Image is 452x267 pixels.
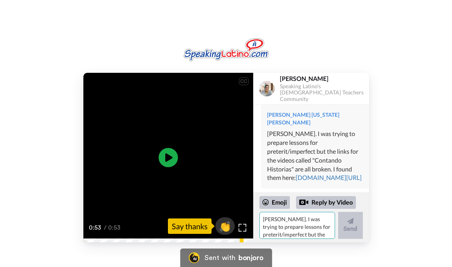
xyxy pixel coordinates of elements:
div: Reply by Video [299,198,308,207]
div: bonjoro [239,254,263,261]
div: [PERSON_NAME] [US_STATE][PERSON_NAME] [267,111,363,126]
span: 0:53 [108,223,122,232]
div: Speaking Latino's [DEMOGRAPHIC_DATA] Teachers Community [280,83,369,102]
div: Sent with [205,254,235,261]
div: [PERSON_NAME] [280,75,369,82]
img: Bonjoro Logo [188,252,199,263]
img: Profile Image [257,79,276,98]
span: 0:53 [89,223,102,232]
div: CC [239,77,249,85]
div: Emoji [259,196,290,208]
a: Bonjoro LogoSent withbonjoro [180,249,272,267]
img: logo [184,38,269,61]
button: 👏 [215,217,235,235]
div: Say thanks [168,218,212,234]
div: [PERSON_NAME]. I was trying to prepare lessons for preterit/imperfect but the links for the video... [267,129,363,182]
span: 👏 [215,220,235,232]
button: Send [338,212,363,239]
img: Full screen [239,224,246,232]
span: / [104,223,107,232]
div: Reply by Video [296,196,356,209]
a: [DOMAIN_NAME][URL] [296,174,362,181]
